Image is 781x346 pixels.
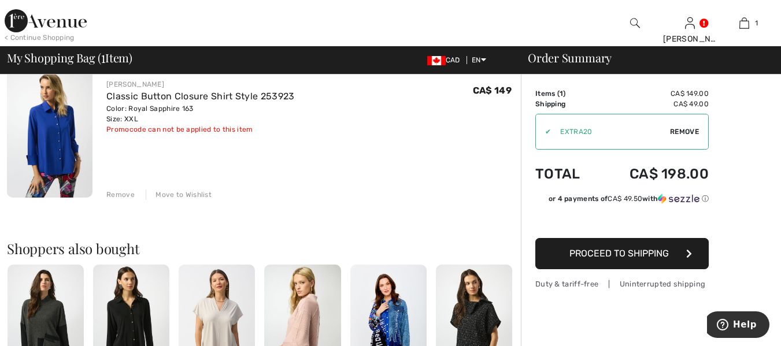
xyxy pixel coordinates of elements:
td: Total [535,154,598,194]
div: or 4 payments ofCA$ 49.50withSezzle Click to learn more about Sezzle [535,194,709,208]
div: Color: Royal Sapphire 163 Size: XXL [106,103,294,124]
div: [PERSON_NAME] [663,33,717,45]
span: 1 [755,18,758,28]
img: My Info [685,16,695,30]
iframe: Opens a widget where you can find more information [707,311,769,340]
img: Sezzle [658,194,699,204]
div: Order Summary [514,52,774,64]
td: CA$ 149.00 [598,88,709,99]
img: My Bag [739,16,749,30]
div: Move to Wishlist [146,189,212,200]
div: or 4 payments of with [549,194,709,204]
span: CA$ 149 [473,85,512,96]
div: Remove [106,189,135,200]
span: EN [472,56,486,64]
input: Promo code [551,114,670,149]
span: CAD [427,56,465,64]
a: Sign In [685,17,695,28]
div: ✔ [536,127,551,137]
div: Promocode can not be applied to this item [106,124,294,135]
img: Classic Button Closure Shirt Style 253923 [7,69,92,198]
div: Duty & tariff-free | Uninterrupted shipping [535,278,709,289]
div: [PERSON_NAME] [106,79,294,90]
span: CA$ 49.50 [608,195,642,203]
td: CA$ 198.00 [598,154,709,194]
a: 1 [717,16,771,30]
td: Shipping [535,99,598,109]
button: Proceed to Shipping [535,238,709,269]
span: 1 [560,90,563,98]
span: 1 [101,49,105,64]
span: Proceed to Shipping [569,248,669,259]
span: My Shopping Bag ( Item) [7,52,132,64]
img: search the website [630,16,640,30]
div: < Continue Shopping [5,32,75,43]
td: Items ( ) [535,88,598,99]
iframe: PayPal-paypal [535,208,709,234]
td: CA$ 49.00 [598,99,709,109]
a: Classic Button Closure Shirt Style 253923 [106,91,294,102]
span: Remove [670,127,699,137]
img: Canadian Dollar [427,56,446,65]
h2: Shoppers also bought [7,241,521,255]
img: 1ère Avenue [5,9,87,32]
